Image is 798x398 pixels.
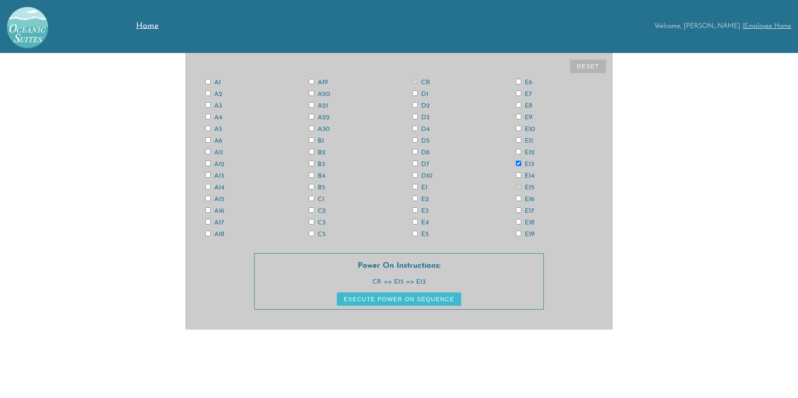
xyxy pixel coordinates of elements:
input: A19 [309,79,314,84]
input: A14 [205,184,211,189]
input: E5 [412,231,418,236]
label: E3 [412,208,429,214]
label: A4 [205,114,222,121]
label: CR [412,79,430,86]
label: A6 [205,138,222,144]
label: E11 [516,138,533,144]
label: E14 [516,173,535,179]
label: E8 [516,103,532,109]
label: A14 [205,184,225,191]
input: B4 [309,172,314,178]
input: E19 [516,231,521,236]
input: E14 [516,172,521,178]
label: B1 [309,138,324,144]
label: D10 [412,173,432,179]
input: B5 [309,184,314,189]
input: E17 [516,207,521,213]
input: D1 [412,91,418,96]
input: A16 [205,207,211,213]
label: E4 [412,219,429,226]
label: A11 [205,149,223,156]
input: E9 [516,114,521,119]
input: A17 [205,219,211,224]
label: E13 [516,161,534,168]
input: A22 [309,114,314,119]
input: E12 [516,149,521,154]
input: C3 [309,219,314,224]
input: E11 [516,137,521,143]
input: E18 [516,219,521,224]
span: Home [136,22,159,30]
input: A5 [205,126,211,131]
div: Welcome, [PERSON_NAME] | [199,23,791,30]
input: A12 [205,161,211,166]
input: E16 [516,196,521,201]
label: E16 [516,196,535,203]
input: A13 [205,172,211,178]
label: E15 [516,184,534,191]
a: Employee Home [744,23,791,30]
input: A15 [205,196,211,201]
input: A2 [205,91,211,96]
input: E8 [516,102,521,108]
label: A3 [205,103,222,109]
label: D4 [412,126,430,133]
label: A30 [309,126,330,133]
input: E7 [516,91,521,96]
label: A12 [205,161,225,168]
label: A15 [205,196,224,203]
input: B2 [309,149,314,154]
label: A1 [205,79,221,86]
label: C1 [309,196,324,203]
input: A1 [205,79,211,84]
input: A11 [205,149,211,154]
label: D1 [412,91,428,98]
input: A6 [205,137,211,143]
input: D10 [412,172,418,178]
input: A18 [205,231,211,236]
input: B1 [309,137,314,143]
input: A30 [309,126,314,131]
button: Execute Power On Sequence [337,292,461,306]
input: E13 [516,161,521,166]
input: B3 [309,161,314,166]
input: A3 [205,102,211,108]
label: E17 [516,208,534,214]
label: A2 [205,91,222,98]
label: B5 [309,184,325,191]
label: E1 [412,184,427,191]
input: C5 [309,231,314,236]
label: E2 [412,196,429,203]
label: D2 [412,103,430,109]
input: E3 [412,207,418,213]
label: E7 [516,91,532,98]
label: A19 [309,79,328,86]
label: E9 [516,114,533,121]
input: C1 [309,196,314,201]
label: E10 [516,126,535,133]
input: C2 [309,207,314,213]
input: CR [412,79,418,84]
input: A21 [309,102,314,108]
input: D5 [412,137,418,143]
label: B3 [309,161,325,168]
input: D7 [412,161,418,166]
label: E5 [412,231,429,238]
label: E19 [516,231,535,238]
label: B2 [309,149,326,156]
label: A5 [205,126,222,133]
label: D3 [412,114,429,121]
input: E6 [516,79,521,84]
input: E4 [412,219,418,224]
input: E2 [412,196,418,201]
input: E15 [516,184,521,189]
h3: Power On Instructions: [255,262,543,271]
label: D6 [412,149,430,156]
label: C2 [309,208,326,214]
label: D5 [412,138,429,144]
label: E12 [516,149,535,156]
input: D6 [412,149,418,154]
label: A21 [309,103,328,109]
label: A17 [205,219,224,226]
label: E6 [516,79,533,86]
